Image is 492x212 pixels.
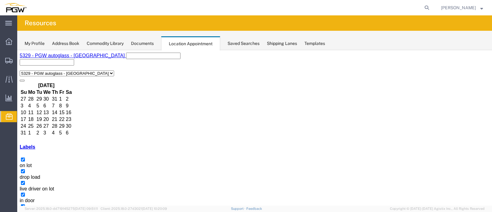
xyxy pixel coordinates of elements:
td: 20 [26,66,34,72]
td: 10 [3,59,10,66]
td: 8 [42,53,48,59]
input: drop load [4,119,8,123]
div: Commodity Library [87,40,124,47]
span: Server: 2025.18.0-dd719145275 [25,207,98,210]
td: 30 [48,73,55,79]
a: Feedback [246,207,262,210]
td: 2 [19,80,25,86]
span: Client: 2025.18.0-27d3021 [101,207,167,210]
a: Labels [2,94,18,99]
td: 27 [26,73,34,79]
span: on lot [2,113,14,118]
td: 24 [3,73,10,79]
td: 14 [34,59,41,66]
img: logo [4,3,26,12]
span: [DATE] 09:51:11 [75,207,98,210]
input: on lot [4,107,8,111]
div: Templates [304,40,325,47]
span: Janet Claytor [441,4,476,11]
td: 19 [19,66,25,72]
td: 23 [48,66,55,72]
iframe: FS Legacy Container [17,50,492,206]
td: 1 [10,80,18,86]
span: in door [2,148,18,153]
span: [DATE] 10:20:09 [142,207,167,210]
td: 26 [19,73,25,79]
div: Location Appointment [161,36,220,50]
div: My Profile [25,40,45,47]
td: 16 [48,59,55,66]
span: drop load [2,124,23,130]
td: 18 [10,66,18,72]
td: 4 [34,80,41,86]
td: 17 [3,66,10,72]
input: live driver on lot [4,131,8,135]
td: 7 [34,53,41,59]
h4: Resources [25,15,56,31]
div: Documents [131,40,154,47]
div: Saved Searches [228,40,260,47]
td: 5 [42,80,48,86]
td: 31 [3,80,10,86]
td: 28 [34,73,41,79]
span: Copyright © [DATE]-[DATE] Agistix Inc., All Rights Reserved [390,206,485,211]
td: 5 [19,53,25,59]
td: 6 [26,53,34,59]
td: 9 [48,53,55,59]
td: 12 [19,59,25,66]
div: Shipping Lanes [267,40,297,47]
td: 6 [48,80,55,86]
td: 15 [42,59,48,66]
td: 13 [26,59,34,66]
input: in door [4,142,8,146]
td: 21 [34,66,41,72]
span: live driver on lot [2,136,37,141]
td: 3 [26,80,34,86]
a: Support [231,207,246,210]
td: 25 [10,73,18,79]
div: Address Book [52,40,79,47]
td: 22 [42,66,48,72]
td: 29 [42,73,48,79]
button: [PERSON_NAME] [441,4,483,11]
td: 11 [10,59,18,66]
